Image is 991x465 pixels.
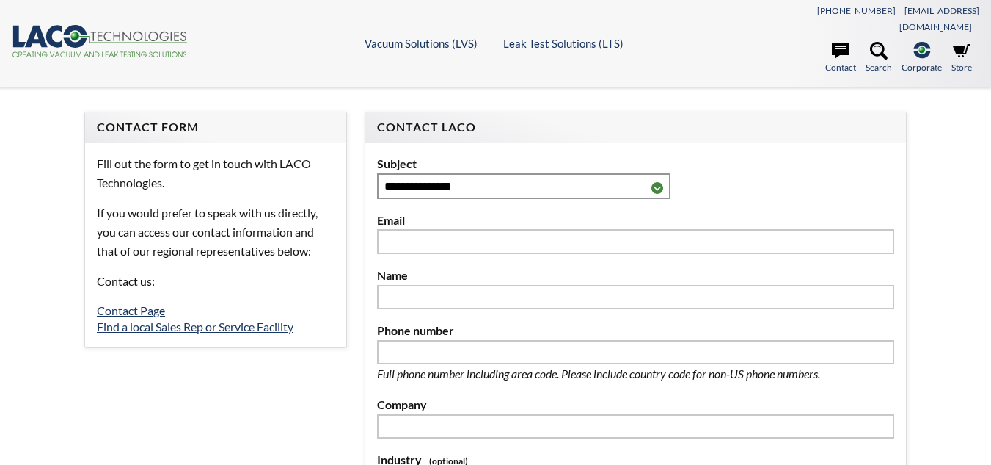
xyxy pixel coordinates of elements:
[377,120,894,135] h4: Contact LACO
[97,203,334,260] p: If you would prefer to speak with us directly, you can access our contact information and that of...
[97,120,334,135] h4: Contact Form
[503,37,624,50] a: Leak Test Solutions (LTS)
[817,5,896,16] a: [PHONE_NUMBER]
[97,320,293,334] a: Find a local Sales Rep or Service Facility
[377,154,894,173] label: Subject
[866,42,892,74] a: Search
[377,211,894,230] label: Email
[97,272,334,291] p: Contact us:
[825,42,856,74] a: Contact
[377,321,894,340] label: Phone number
[951,42,972,74] a: Store
[902,60,942,74] span: Corporate
[899,5,979,32] a: [EMAIL_ADDRESS][DOMAIN_NAME]
[377,266,894,285] label: Name
[377,364,869,383] p: Full phone number including area code. Please include country code for non-US phone numbers.
[97,154,334,192] p: Fill out the form to get in touch with LACO Technologies.
[365,37,478,50] a: Vacuum Solutions (LVS)
[97,303,165,317] a: Contact Page
[377,395,894,414] label: Company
